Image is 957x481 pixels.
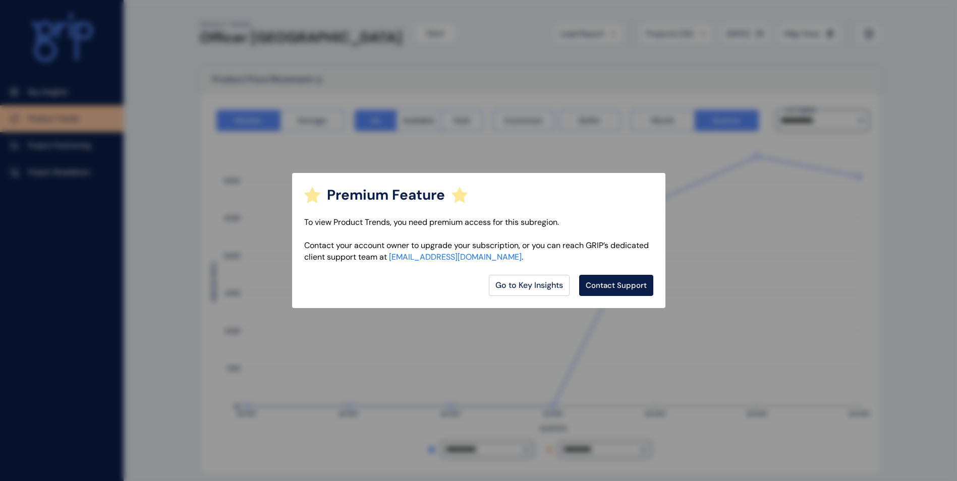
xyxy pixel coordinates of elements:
p: Contact your account owner to upgrade your subscription, or you can reach GRIP’s dedicated client... [304,240,653,263]
button: Contact Support [579,275,653,296]
a: Contact Support [580,275,653,296]
a: Go to Key Insights [489,275,570,296]
h3: Premium Feature [327,185,445,205]
a: [EMAIL_ADDRESS][DOMAIN_NAME] [389,252,522,262]
p: To view Product Trends, you need premium access for this subregion. [304,217,653,228]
